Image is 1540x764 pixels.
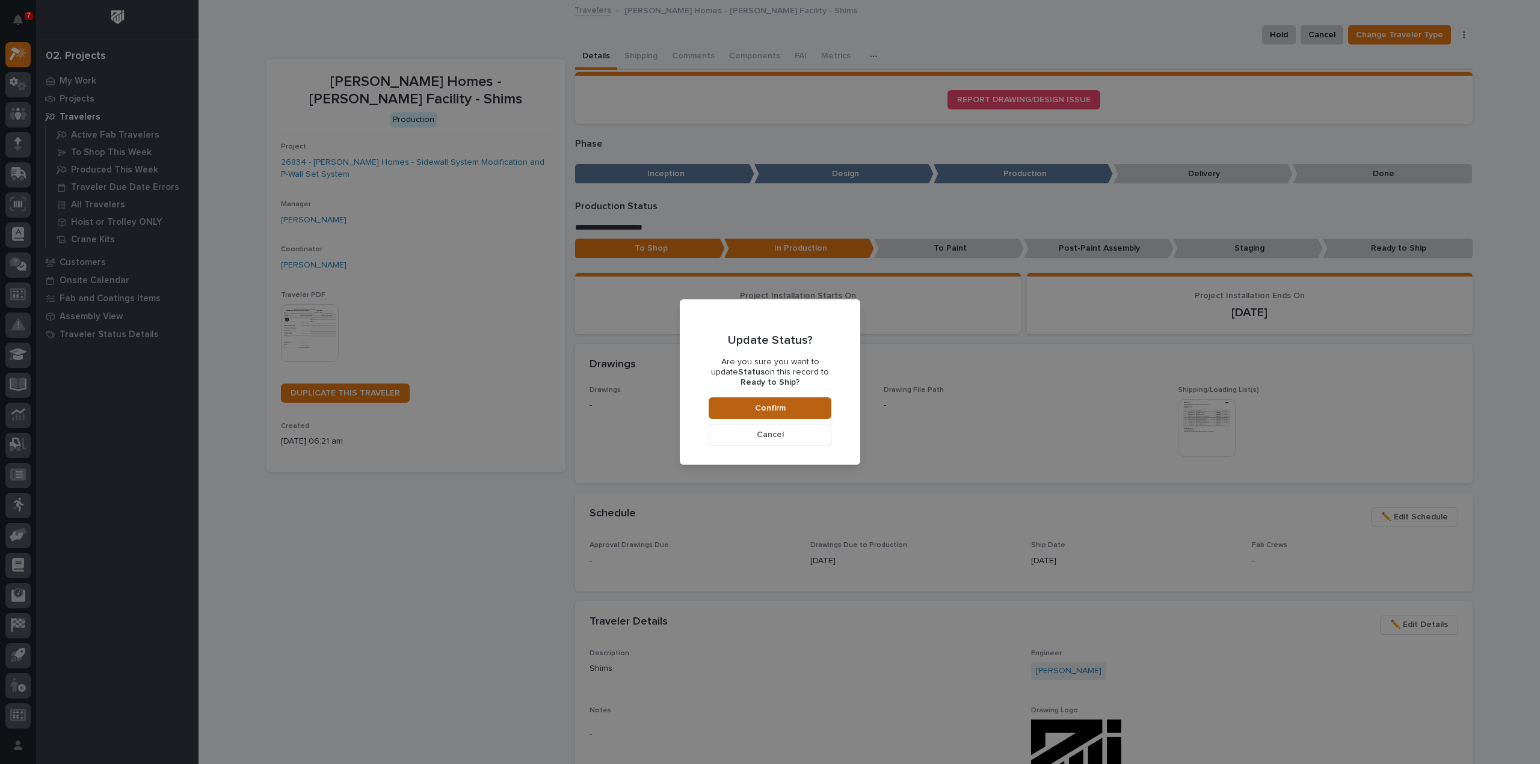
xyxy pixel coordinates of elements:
button: Confirm [709,397,831,419]
span: Cancel [757,429,784,440]
button: Cancel [709,424,831,445]
p: Update Status? [728,333,813,347]
p: Are you sure you want to update on this record to ? [709,357,831,387]
span: Confirm [755,403,786,414]
b: Ready to Ship [741,378,796,387]
b: Status [738,368,765,376]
